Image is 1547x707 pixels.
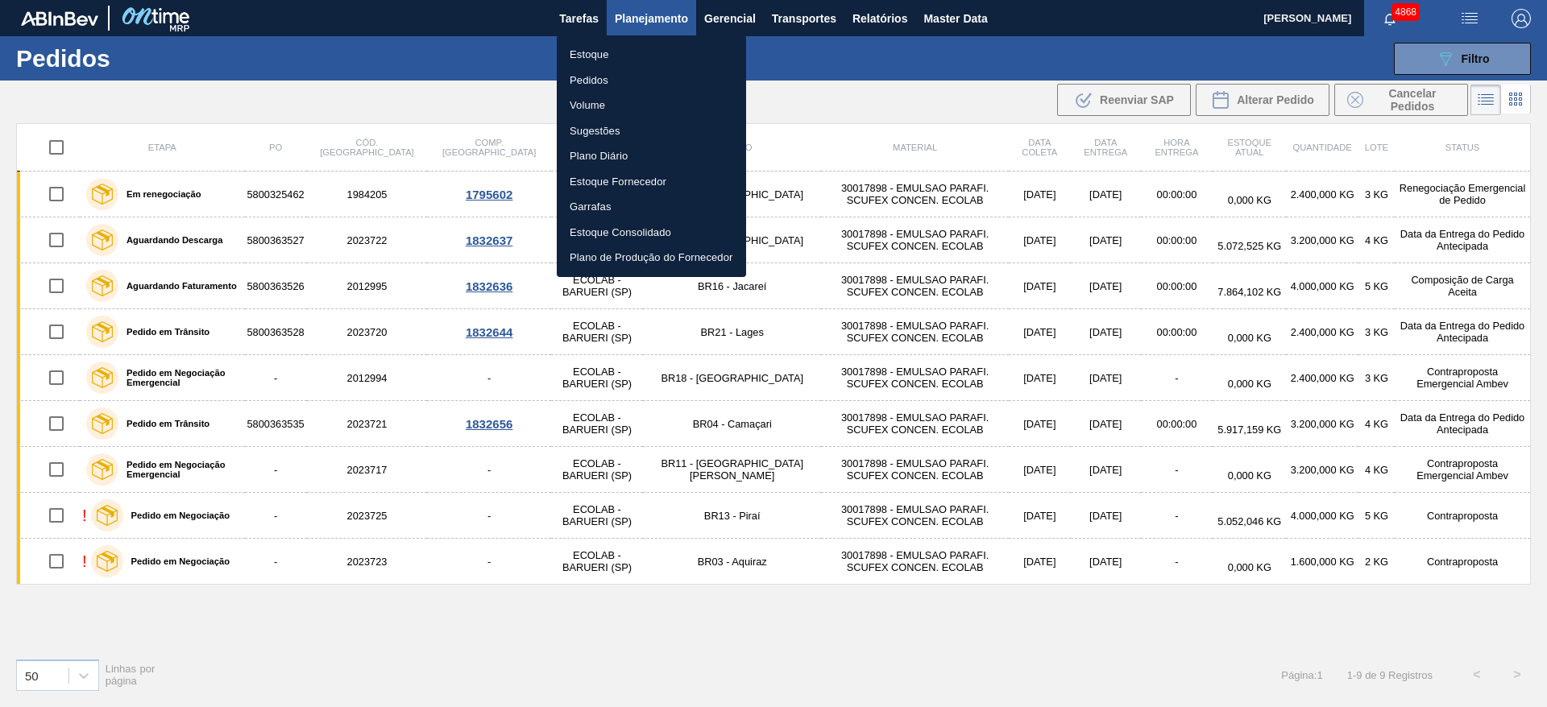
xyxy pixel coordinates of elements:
[557,93,746,118] a: Volume
[557,42,746,68] a: Estoque
[557,118,746,144] a: Sugestões
[557,143,746,169] a: Plano Diário
[557,68,746,93] a: Pedidos
[557,169,746,195] a: Estoque Fornecedor
[557,220,746,246] a: Estoque Consolidado
[557,194,746,220] a: Garrafas
[557,245,746,271] a: Plano de Produção do Fornecedor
